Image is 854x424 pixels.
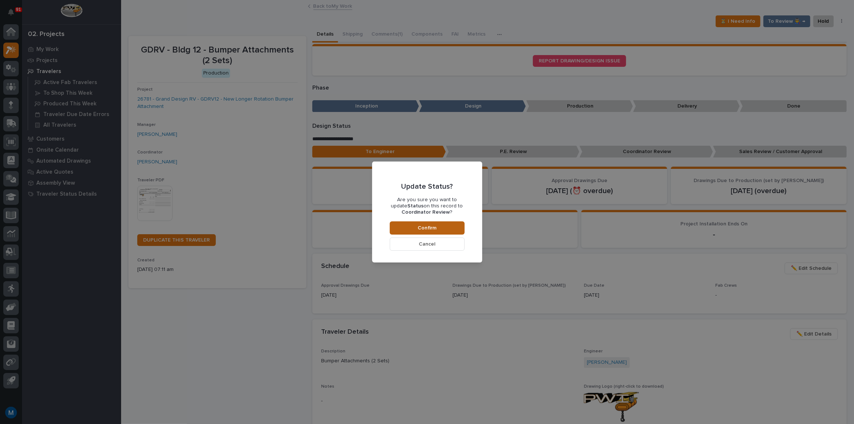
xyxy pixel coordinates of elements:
b: Coordinator Review [402,210,450,215]
b: Status [408,203,424,209]
span: Cancel [419,241,435,247]
span: Confirm [418,225,436,231]
p: Are you sure you want to update on this record to ? [390,197,465,215]
p: Update Status? [401,182,453,191]
button: Confirm [390,221,465,235]
button: Cancel [390,238,465,251]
